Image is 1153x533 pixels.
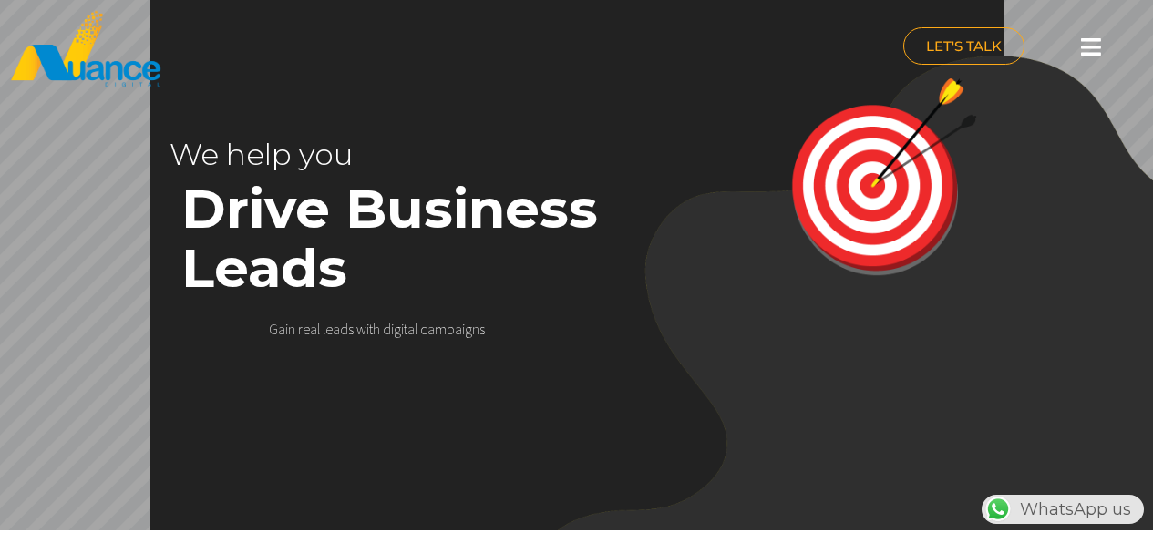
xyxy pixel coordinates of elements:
[472,321,479,337] div: n
[447,321,455,337] div: p
[323,321,325,337] div: l
[462,321,465,337] div: i
[455,321,462,337] div: a
[170,125,539,184] rs-layer: We help you
[427,321,435,337] div: a
[394,321,401,337] div: g
[340,321,348,337] div: d
[903,27,1024,65] a: LET'S TALK
[373,321,380,337] div: h
[288,321,295,337] div: n
[369,321,373,337] div: t
[391,321,394,337] div: i
[435,321,447,337] div: m
[348,321,354,337] div: s
[303,321,310,337] div: e
[407,321,415,337] div: a
[356,321,366,337] div: w
[9,9,568,88] a: nuance-qatar_logo
[366,321,369,337] div: i
[415,321,417,337] div: l
[278,321,285,337] div: a
[9,9,162,88] img: nuance-qatar_logo
[401,321,404,337] div: i
[982,495,1144,524] div: WhatsApp us
[383,321,391,337] div: d
[317,321,320,337] div: l
[181,179,648,298] rs-layer: Drive Business Leads
[269,321,278,337] div: G
[479,321,485,337] div: s
[982,499,1144,519] a: WhatsAppWhatsApp us
[310,321,317,337] div: a
[404,321,407,337] div: t
[983,495,1013,524] img: WhatsApp
[285,321,288,337] div: i
[420,321,427,337] div: c
[325,321,333,337] div: e
[298,321,303,337] div: r
[465,321,472,337] div: g
[926,39,1002,53] span: LET'S TALK
[333,321,340,337] div: a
